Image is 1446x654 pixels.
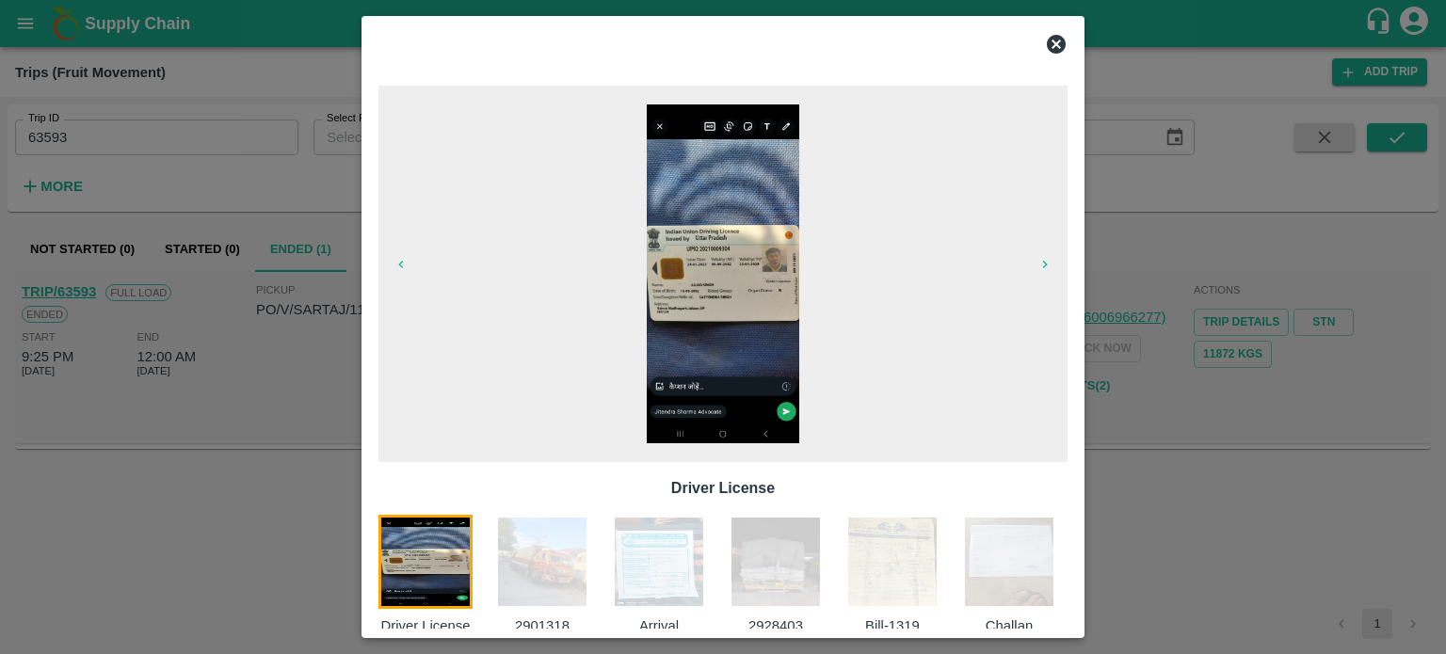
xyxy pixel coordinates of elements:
img: https://app.vegrow.in/rails/active_storage/blobs/redirect/eyJfcmFpbHMiOnsiZGF0YSI6MTg3MjA0NSwicHV... [962,515,1056,609]
img: https://app.vegrow.in/rails/active_storage/blobs/redirect/eyJfcmFpbHMiOnsiZGF0YSI6MTg1MzMzNiwicHV... [647,104,798,443]
img: https://app.vegrow.in/rails/active_storage/blobs/redirect/eyJfcmFpbHMiOnsiZGF0YSI6MTg3MDc4OSwicHV... [729,515,823,609]
img: https://app.vegrow.in/rails/active_storage/blobs/redirect/eyJfcmFpbHMiOnsiZGF0YSI6MTg1MzMzNiwicHV... [378,515,473,609]
p: Driver License [378,615,473,636]
img: https://app.vegrow.in/rails/active_storage/blobs/redirect/eyJfcmFpbHMiOnsiZGF0YSI6MTg1NTg4NiwicHV... [845,515,940,609]
img: https://app.vegrow.in/rails/active_storage/blobs/redirect/eyJfcmFpbHMiOnsiZGF0YSI6MTg3MTc0MSwicHV... [612,515,706,609]
p: Bill-1319 [845,615,940,636]
p: Challan [962,615,1056,636]
p: 2928403 [729,615,823,636]
p: Driver License [394,477,1052,500]
img: https://app.vegrow.in/rails/active_storage/blobs/redirect/eyJfcmFpbHMiOnsiZGF0YSI6MTg1MzMwNywicHV... [495,515,589,609]
p: 2901318 [495,615,589,636]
